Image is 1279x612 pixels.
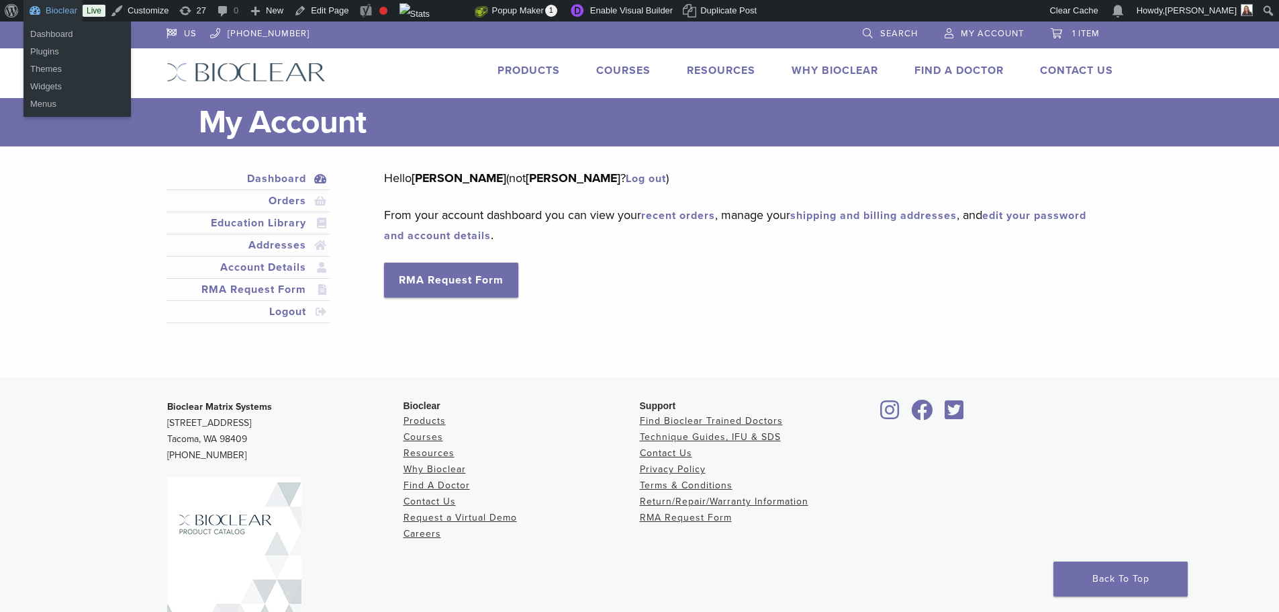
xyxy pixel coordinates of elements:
a: Return/Repair/Warranty Information [640,496,808,507]
nav: Account pages [167,168,330,339]
a: RMA Request Form [384,263,518,298]
a: Widgets [23,78,131,95]
a: Why Bioclear [792,64,878,77]
h1: My Account [199,98,1113,146]
strong: [PERSON_NAME] [412,171,506,185]
a: Education Library [169,215,328,231]
a: Logout [169,304,328,320]
a: My Account [945,21,1024,42]
a: Contact Us [404,496,456,507]
a: Products [404,415,446,427]
a: Menus [23,95,131,113]
div: Focus keyphrase not set [379,7,387,15]
a: Contact Us [1040,64,1113,77]
strong: Bioclear Matrix Systems [167,401,272,412]
p: [STREET_ADDRESS] Tacoma, WA 98409 [PHONE_NUMBER] [167,399,404,464]
a: Contact Us [640,447,692,459]
span: 1 [545,5,557,17]
a: Themes [23,60,131,78]
ul: Bioclear [23,21,131,64]
a: Resources [687,64,755,77]
a: Courses [404,431,443,443]
p: From your account dashboard you can view your , manage your , and . [384,205,1092,245]
ul: Bioclear [23,56,131,117]
a: Bioclear [876,408,904,421]
a: recent orders [641,209,715,222]
a: Find A Doctor [404,480,470,491]
a: RMA Request Form [640,512,732,523]
img: Bioclear [167,62,326,82]
strong: [PERSON_NAME] [526,171,620,185]
a: Careers [404,528,441,539]
span: Search [880,28,918,39]
a: Find A Doctor [914,64,1004,77]
p: Hello (not ? ) [384,168,1092,188]
a: Technique Guides, IFU & SDS [640,431,781,443]
a: Find Bioclear Trained Doctors [640,415,783,427]
a: 1 item [1051,21,1100,42]
a: Search [863,21,918,42]
a: Plugins [23,43,131,60]
a: Bioclear [907,408,938,421]
a: Bioclear [941,408,969,421]
a: Back To Top [1053,562,1188,597]
a: Account Details [169,259,328,275]
span: [PERSON_NAME] [1165,5,1237,15]
a: Privacy Policy [640,464,706,475]
a: Live [83,5,105,17]
span: My Account [961,28,1024,39]
a: RMA Request Form [169,281,328,298]
a: Dashboard [169,171,328,187]
a: [PHONE_NUMBER] [210,21,310,42]
a: Courses [596,64,651,77]
a: Dashboard [23,26,131,43]
a: shipping and billing addresses [790,209,957,222]
span: 1 item [1072,28,1100,39]
a: US [167,21,197,42]
a: Terms & Conditions [640,480,732,491]
img: Views over 48 hours. Click for more Jetpack Stats. [399,3,475,19]
a: Orders [169,193,328,209]
span: Support [640,400,676,411]
a: Why Bioclear [404,464,466,475]
a: Addresses [169,237,328,253]
a: Products [498,64,560,77]
a: Resources [404,447,455,459]
span: Bioclear [404,400,440,411]
a: Log out [626,172,666,185]
a: Request a Virtual Demo [404,512,517,523]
